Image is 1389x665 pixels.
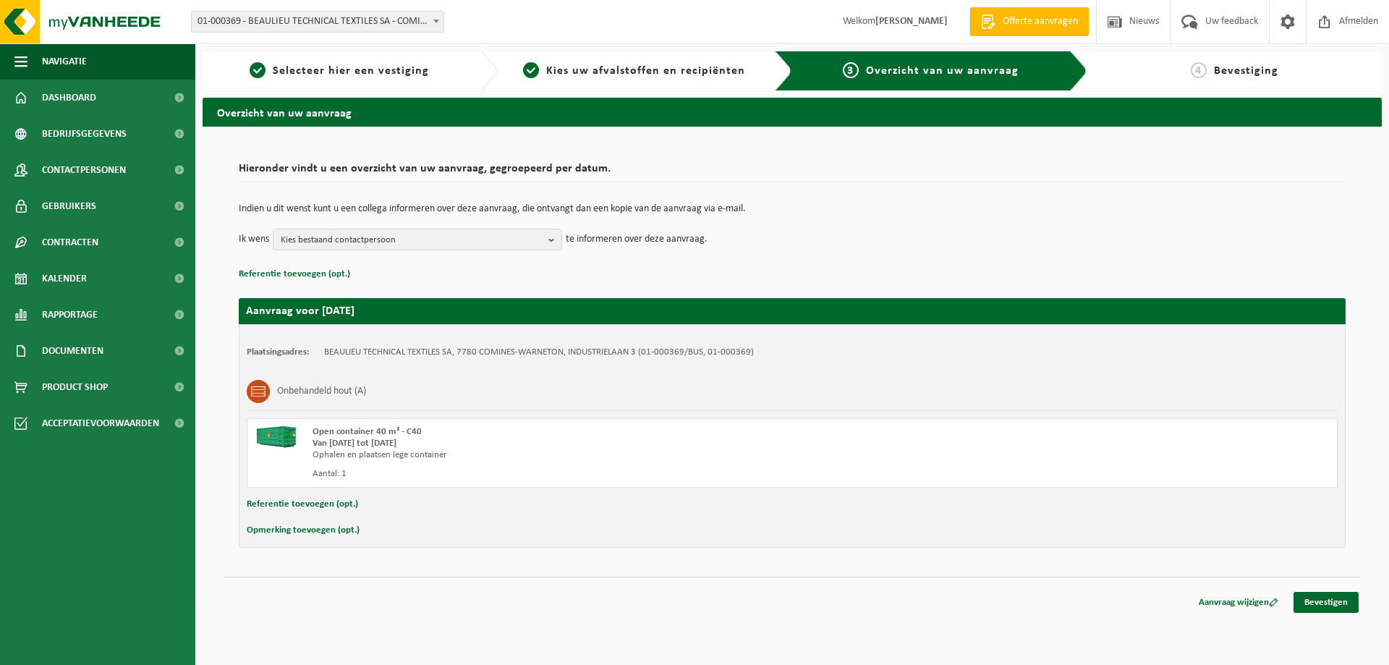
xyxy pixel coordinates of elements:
[239,163,1346,182] h2: Hieronder vindt u een overzicht van uw aanvraag, gegroepeerd per datum.
[281,229,543,251] span: Kies bestaand contactpersoon
[42,224,98,261] span: Contracten
[313,427,422,436] span: Open container 40 m³ - C40
[42,297,98,333] span: Rapportage
[42,152,126,188] span: Contactpersonen
[42,369,108,405] span: Product Shop
[42,261,87,297] span: Kalender
[1191,62,1207,78] span: 4
[239,265,350,284] button: Referentie toevoegen (opt.)
[42,333,103,369] span: Documenten
[999,14,1082,29] span: Offerte aanvragen
[546,65,745,77] span: Kies uw afvalstoffen en recipiënten
[505,62,764,80] a: 2Kies uw afvalstoffen en recipiënten
[192,12,443,32] span: 01-000369 - BEAULIEU TECHNICAL TEXTILES SA - COMINES-WARNETON
[239,204,1346,214] p: Indien u dit wenst kunt u een collega informeren over deze aanvraag, die ontvangt dan een kopie v...
[313,468,850,480] div: Aantal: 1
[210,62,469,80] a: 1Selecteer hier een vestiging
[866,65,1019,77] span: Overzicht van uw aanvraag
[566,229,708,250] p: te informeren over deze aanvraag.
[273,229,562,250] button: Kies bestaand contactpersoon
[42,405,159,441] span: Acceptatievoorwaarden
[523,62,539,78] span: 2
[246,305,354,317] strong: Aanvraag voor [DATE]
[1294,592,1359,613] a: Bevestigen
[191,11,444,33] span: 01-000369 - BEAULIEU TECHNICAL TEXTILES SA - COMINES-WARNETON
[1214,65,1278,77] span: Bevestiging
[313,439,396,448] strong: Van [DATE] tot [DATE]
[247,521,360,540] button: Opmerking toevoegen (opt.)
[42,116,127,152] span: Bedrijfsgegevens
[247,495,358,514] button: Referentie toevoegen (opt.)
[277,380,366,403] h3: Onbehandeld hout (A)
[247,347,310,357] strong: Plaatsingsadres:
[203,98,1382,126] h2: Overzicht van uw aanvraag
[1188,592,1289,613] a: Aanvraag wijzigen
[255,426,298,448] img: HK-XC-40-GN-00.png
[324,347,754,358] td: BEAULIEU TECHNICAL TEXTILES SA, 7780 COMINES-WARNETON, INDUSTRIELAAN 3 (01-000369/BUS, 01-000369)
[969,7,1089,36] a: Offerte aanvragen
[313,449,850,461] div: Ophalen en plaatsen lege container
[250,62,266,78] span: 1
[875,16,948,27] strong: [PERSON_NAME]
[239,229,269,250] p: Ik wens
[42,43,87,80] span: Navigatie
[42,188,96,224] span: Gebruikers
[273,65,429,77] span: Selecteer hier een vestiging
[843,62,859,78] span: 3
[42,80,96,116] span: Dashboard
